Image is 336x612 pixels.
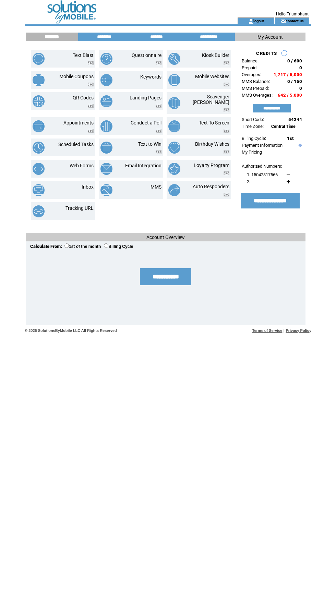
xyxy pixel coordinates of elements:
[256,51,277,56] span: CREDITS
[242,117,264,122] span: Short Code:
[33,95,45,107] img: qr-codes.png
[63,120,94,125] a: Appointments
[132,52,161,58] a: Questionnaire
[138,141,161,147] a: Text to Win
[168,184,180,196] img: auto-responders.png
[33,53,45,65] img: text-blast.png
[82,184,94,190] a: Inbox
[33,205,45,217] img: tracking-url.png
[131,120,161,125] a: Conduct a Poll
[242,86,269,91] span: MMS Prepaid:
[125,163,161,168] a: Email Integration
[253,19,264,23] a: logout
[168,74,180,86] img: mobile-websites.png
[274,72,302,77] span: 1,717 / 5,000
[242,124,264,129] span: Time Zone:
[100,120,112,132] img: conduct-a-poll.png
[25,328,117,333] span: © 2025 SolutionsByMobile LLC All Rights Reserved
[130,95,161,100] a: Landing Pages
[242,93,273,98] span: MMS Overages:
[73,95,94,100] a: QR Codes
[224,150,229,154] img: video.png
[248,19,253,24] img: account_icon.gif
[224,171,229,175] img: video.png
[193,184,229,189] a: Auto Responders
[33,74,45,86] img: mobile-coupons.png
[100,142,112,154] img: text-to-win.png
[30,244,62,249] span: Calculate From:
[168,142,180,154] img: birthday-wishes.png
[278,93,302,98] span: 642 / 5,000
[299,65,302,70] span: 0
[156,104,161,108] img: video.png
[100,53,112,65] img: questionnaire.png
[88,129,94,133] img: video.png
[247,172,278,177] span: 1. 15042317566
[100,163,112,175] img: email-integration.png
[64,244,101,249] label: 1st of the month
[64,243,69,248] input: 1st of the month
[287,79,302,84] span: 0 / 150
[151,184,161,190] a: MMS
[257,34,283,40] span: My Account
[33,184,45,196] img: inbox.png
[276,12,309,16] span: Hello Triumphant
[287,136,293,141] span: 1st
[224,83,229,86] img: video.png
[88,83,94,86] img: video.png
[242,136,266,141] span: Billing Cycle:
[70,163,94,168] a: Web Forms
[33,120,45,132] img: appointments.png
[242,72,261,77] span: Overages:
[284,328,285,333] span: |
[58,142,94,147] a: Scheduled Tasks
[280,19,286,24] img: contact_us_icon.gif
[242,164,282,169] span: Authorized Numbers:
[100,74,112,86] img: keywords.png
[242,149,262,155] a: My Pricing
[224,193,229,196] img: video.png
[242,58,259,63] span: Balance:
[104,243,108,248] input: Billing Cycle
[194,163,229,168] a: Loyalty Program
[286,328,311,333] a: Privacy Policy
[224,129,229,133] img: video.png
[202,52,229,58] a: Kiosk Builder
[168,120,180,132] img: text-to-screen.png
[59,74,94,79] a: Mobile Coupons
[73,52,94,58] a: Text Blast
[286,19,304,23] a: contact us
[100,95,112,107] img: landing-pages.png
[156,61,161,65] img: video.png
[33,163,45,175] img: web-forms.png
[224,108,229,112] img: video.png
[168,53,180,65] img: kiosk-builder.png
[242,79,270,84] span: MMS Balance:
[199,120,229,125] a: Text To Screen
[88,61,94,65] img: video.png
[33,142,45,154] img: scheduled-tasks.png
[168,97,180,109] img: scavenger-hunt.png
[288,117,302,122] span: 54244
[104,244,133,249] label: Billing Cycle
[271,124,296,129] span: Central Time
[140,74,161,80] a: Keywords
[297,144,302,147] img: help.gif
[252,328,283,333] a: Terms of Service
[88,104,94,108] img: video.png
[242,143,283,148] a: Payment Information
[247,179,250,184] span: 2.
[299,86,302,91] span: 0
[100,184,112,196] img: mms.png
[287,58,302,63] span: 0 / 600
[224,61,229,65] img: video.png
[65,205,94,211] a: Tracking URL
[195,74,229,79] a: Mobile Websites
[156,150,161,154] img: video.png
[168,163,180,175] img: loyalty-program.png
[242,65,257,70] span: Prepaid:
[193,94,229,105] a: Scavenger [PERSON_NAME]
[156,129,161,133] img: video.png
[146,235,185,240] span: Account Overview
[195,141,229,147] a: Birthday Wishes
